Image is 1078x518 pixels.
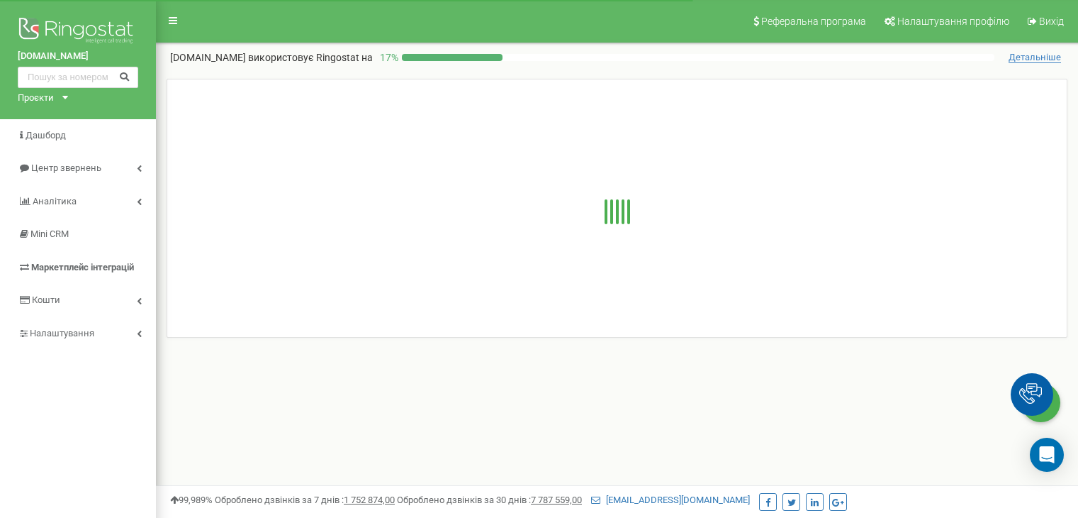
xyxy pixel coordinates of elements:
span: 99,989% [170,495,213,505]
span: Оброблено дзвінків за 7 днів : [215,495,395,505]
span: Реферальна програма [761,16,866,27]
span: Маркетплейс інтеграцій [31,262,134,272]
span: Mini CRM [30,228,69,239]
span: Налаштування [30,328,94,338]
p: 17 % [373,50,402,65]
span: Налаштування профілю [897,16,1009,27]
div: Проєкти [18,92,54,105]
a: [EMAIL_ADDRESS][DOMAIN_NAME] [591,495,750,505]
span: Оброблено дзвінків за 30 днів : [397,495,582,505]
p: [DOMAIN_NAME] [170,50,373,65]
span: Детальніше [1009,52,1061,63]
span: Аналiтика [33,196,77,206]
input: Пошук за номером [18,67,138,88]
img: Ringostat logo [18,14,138,50]
span: використовує Ringostat на [248,52,373,63]
span: Кошти [32,294,60,305]
span: Центр звернень [31,162,101,173]
span: Вихід [1039,16,1064,27]
a: [DOMAIN_NAME] [18,50,138,63]
u: 7 787 559,00 [531,495,582,505]
span: Дашборд [26,130,66,140]
u: 1 752 874,00 [344,495,395,505]
div: Open Intercom Messenger [1030,438,1064,472]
